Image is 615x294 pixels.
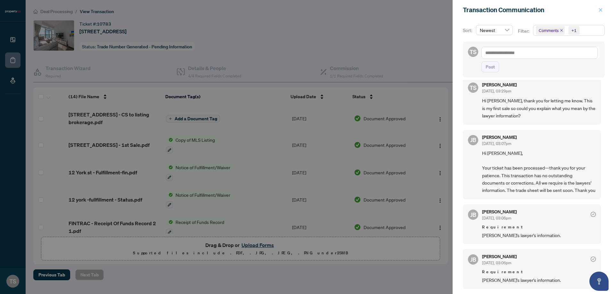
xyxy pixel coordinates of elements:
[591,212,596,217] span: check-circle
[482,149,596,194] span: Hi [PERSON_NAME], Your ticket has been processed—thank you for your patience. This transaction ha...
[482,135,517,139] h5: [PERSON_NAME]
[482,216,511,220] span: [DATE], 03:06pm
[470,255,476,264] span: JB
[598,8,603,12] span: close
[482,83,517,87] h5: [PERSON_NAME]
[482,232,596,239] span: [PERSON_NAME]'s lawyer's information.
[482,141,511,146] span: [DATE], 03:07pm
[482,210,517,214] h5: [PERSON_NAME]
[470,83,477,92] span: TS
[536,26,565,35] span: Comments
[480,25,509,35] span: Newest
[482,97,596,119] span: Hi [PERSON_NAME], thank you for letting me know. This is my first sale so could you explain what ...
[589,272,609,291] button: Open asap
[470,210,476,219] span: JB
[560,29,563,32] span: close
[470,135,476,144] span: JB
[482,254,517,259] h5: [PERSON_NAME]
[591,257,596,262] span: check-circle
[539,27,559,34] span: Comments
[571,27,577,34] div: +1
[463,5,596,15] div: Transaction Communication
[518,28,530,35] p: Filter:
[482,89,511,93] span: [DATE], 03:29pm
[482,224,596,230] span: Requirement
[470,47,477,56] span: TS
[481,61,499,72] button: Post
[482,276,596,284] span: [PERSON_NAME]'s lawyer's information.
[482,260,511,265] span: [DATE], 03:06pm
[463,27,473,34] p: Sort:
[482,269,596,275] span: Requirement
